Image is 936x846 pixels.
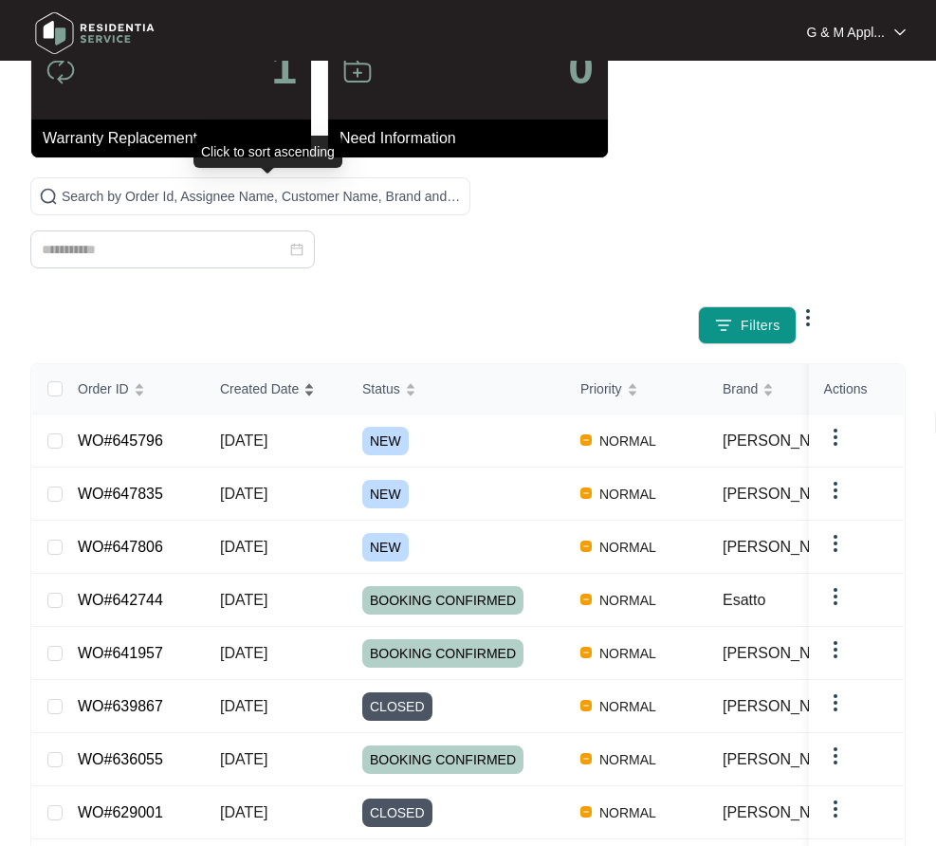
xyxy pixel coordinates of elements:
span: NORMAL [592,642,664,665]
a: WO#647806 [78,539,163,555]
span: NEW [362,533,409,561]
span: [DATE] [220,592,267,608]
img: Vercel Logo [580,753,592,764]
span: CLOSED [362,692,432,721]
p: 1 [271,46,297,91]
span: [PERSON_NAME] [723,486,848,502]
span: Order ID [78,378,129,399]
span: BOOKING CONFIRMED [362,586,523,615]
span: NORMAL [592,801,664,824]
span: Created Date [220,378,299,399]
img: icon [46,55,76,85]
p: Warranty Replacement [43,127,311,150]
a: WO#636055 [78,751,163,767]
a: WO#639867 [78,698,163,714]
span: Priority [580,378,622,399]
img: Vercel Logo [580,487,592,499]
img: dropdown arrow [824,691,847,714]
img: filter icon [714,316,733,335]
span: [PERSON_NAME] [723,751,848,767]
div: Click to sort ascending [193,136,342,168]
span: [DATE] [220,432,267,449]
img: icon [342,55,373,85]
span: [DATE] [220,486,267,502]
img: dropdown arrow [824,638,847,661]
span: [PERSON_NAME] [723,539,848,555]
input: Search by Order Id, Assignee Name, Customer Name, Brand and Model [62,186,462,207]
img: Vercel Logo [580,594,592,605]
span: NORMAL [592,483,664,506]
span: [PERSON_NAME] [723,698,848,714]
span: NEW [362,480,409,508]
th: Status [347,364,565,414]
span: NEW [362,427,409,455]
span: BOOKING CONFIRMED [362,745,523,774]
img: dropdown arrow [797,306,819,329]
p: 0 [568,46,594,91]
img: dropdown arrow [824,798,847,820]
span: NORMAL [592,695,664,718]
span: [DATE] [220,804,267,820]
span: Esatto [723,592,765,608]
span: [DATE] [220,539,267,555]
a: WO#642744 [78,592,163,608]
img: Vercel Logo [580,806,592,818]
img: Vercel Logo [580,700,592,711]
span: NORMAL [592,536,664,559]
a: WO#647835 [78,486,163,502]
img: residentia service logo [28,5,161,62]
th: Order ID [63,364,205,414]
img: dropdown arrow [824,426,847,449]
span: [PERSON_NAME] [723,432,848,449]
span: Status [362,378,400,399]
span: Filters [741,316,780,336]
p: G & M Appl... [807,23,885,42]
span: [PERSON_NAME] [723,645,848,661]
p: Need Information [340,127,608,150]
a: WO#641957 [78,645,163,661]
span: [DATE] [220,751,267,767]
button: filter iconFilters [698,306,797,344]
span: [PERSON_NAME] [723,804,848,820]
th: Brand [707,364,848,414]
img: dropdown arrow [824,479,847,502]
span: [DATE] [220,698,267,714]
img: dropdown arrow [824,532,847,555]
img: search-icon [39,187,58,206]
span: NORMAL [592,589,664,612]
span: BOOKING CONFIRMED [362,639,523,668]
img: Vercel Logo [580,647,592,658]
img: dropdown arrow [824,745,847,767]
th: Created Date [205,364,347,414]
span: NORMAL [592,430,664,452]
img: dropdown arrow [894,28,906,37]
th: Priority [565,364,707,414]
a: WO#645796 [78,432,163,449]
img: Vercel Logo [580,541,592,552]
img: dropdown arrow [824,585,847,608]
span: NORMAL [592,748,664,771]
th: Actions [809,364,904,414]
span: Brand [723,378,758,399]
a: WO#629001 [78,804,163,820]
span: [DATE] [220,645,267,661]
span: CLOSED [362,799,432,827]
img: Vercel Logo [580,434,592,446]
